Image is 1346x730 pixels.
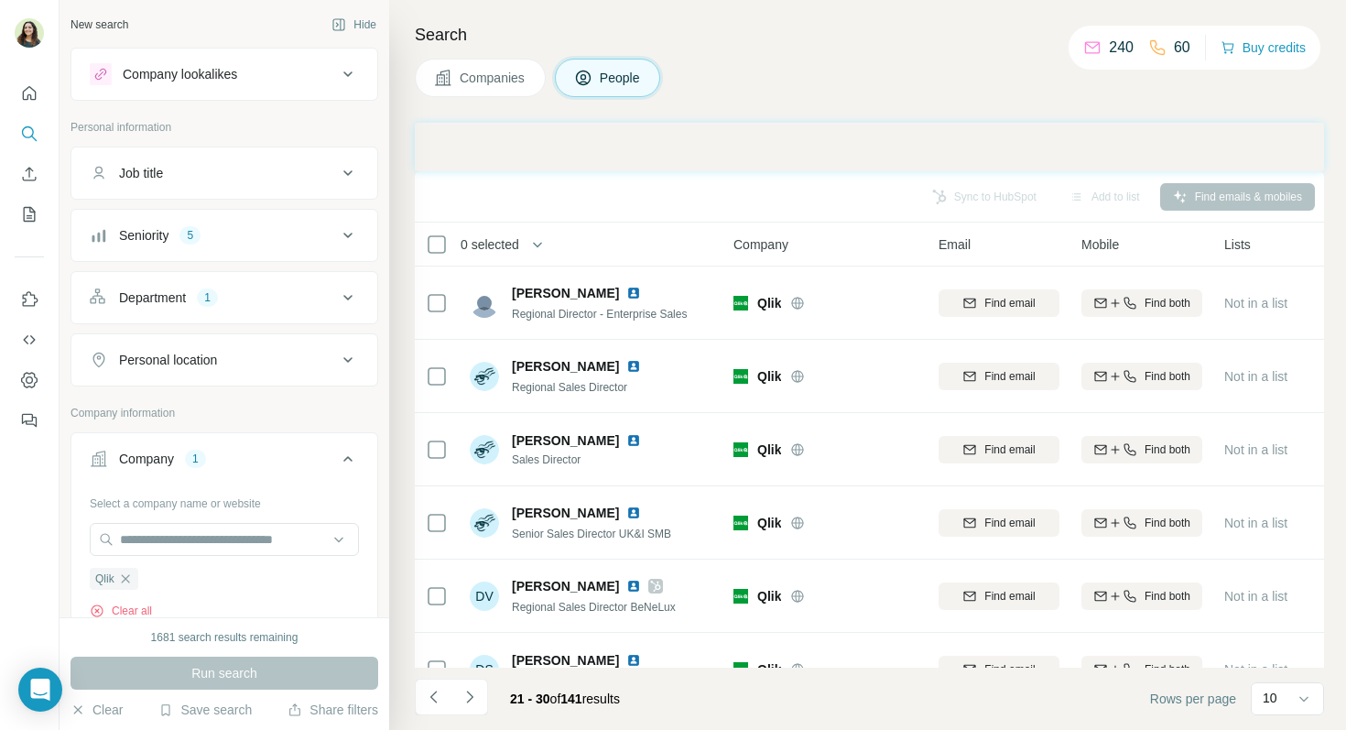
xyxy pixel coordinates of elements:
[1224,296,1287,311] span: Not in a list
[461,235,519,254] span: 0 selected
[71,405,378,421] p: Company information
[90,488,359,512] div: Select a company name or website
[733,589,748,604] img: Logo of Qlik
[512,651,619,670] span: [PERSON_NAME]
[415,123,1324,171] iframe: Banner
[939,509,1059,537] button: Find email
[71,701,123,719] button: Clear
[197,289,218,306] div: 1
[1263,689,1277,707] p: 10
[71,276,377,320] button: Department1
[510,692,620,706] span: results
[512,284,619,302] span: [PERSON_NAME]
[984,368,1035,385] span: Find email
[1174,37,1190,59] p: 60
[626,506,641,520] img: LinkedIn logo
[939,289,1059,317] button: Find email
[560,692,581,706] span: 141
[15,323,44,356] button: Use Surfe API
[71,119,378,136] p: Personal information
[733,662,748,677] img: Logo of Qlik
[984,515,1035,531] span: Find email
[757,294,781,312] span: Qlik
[1145,295,1190,311] span: Find both
[1145,441,1190,458] span: Find both
[1145,368,1190,385] span: Find both
[15,77,44,110] button: Quick start
[71,151,377,195] button: Job title
[733,296,748,311] img: Logo of Qlik
[179,227,201,244] div: 5
[319,11,389,38] button: Hide
[1145,515,1190,531] span: Find both
[510,692,550,706] span: 21 - 30
[550,692,561,706] span: of
[15,117,44,150] button: Search
[95,571,114,587] span: Qlik
[123,65,237,83] div: Company lookalikes
[1081,363,1202,390] button: Find both
[733,442,748,457] img: Logo of Qlik
[15,283,44,316] button: Use Surfe on LinkedIn
[415,679,451,715] button: Navigate to previous page
[512,601,676,614] span: Regional Sales Director BeNeLux
[512,504,619,522] span: [PERSON_NAME]
[939,235,971,254] span: Email
[733,516,748,530] img: Logo of Qlik
[1150,690,1236,708] span: Rows per page
[90,603,152,619] button: Clear all
[15,18,44,48] img: Avatar
[1224,235,1251,254] span: Lists
[1224,369,1287,384] span: Not in a list
[1224,589,1287,604] span: Not in a list
[757,367,781,386] span: Qlik
[1109,37,1134,59] p: 240
[1145,588,1190,605] span: Find both
[15,404,44,437] button: Feedback
[71,437,377,488] button: Company1
[512,452,663,468] span: Sales Director
[626,579,641,594] img: LinkedIn logo
[984,661,1035,678] span: Find email
[733,369,748,384] img: Logo of Qlik
[1224,442,1287,457] span: Not in a list
[151,629,299,646] div: 1681 search results remaining
[470,508,499,538] img: Avatar
[512,308,687,321] span: Regional Director - Enterprise Sales
[451,679,488,715] button: Navigate to next page
[626,653,641,668] img: LinkedIn logo
[984,588,1035,605] span: Find email
[470,289,499,318] img: Avatar
[288,701,378,719] button: Share filters
[939,436,1059,463] button: Find email
[757,587,781,605] span: Qlik
[512,528,671,540] span: Senior Sales Director UK&I SMB
[470,655,499,684] div: DS
[512,431,619,450] span: [PERSON_NAME]
[1224,516,1287,530] span: Not in a list
[71,52,377,96] button: Company lookalikes
[984,441,1035,458] span: Find email
[158,701,252,719] button: Save search
[71,338,377,382] button: Personal location
[757,441,781,459] span: Qlik
[71,16,128,33] div: New search
[757,660,781,679] span: Qlik
[1081,235,1119,254] span: Mobile
[1081,289,1202,317] button: Find both
[512,381,627,394] span: Regional Sales Director
[1081,583,1202,610] button: Find both
[119,164,163,182] div: Job title
[512,357,619,376] span: [PERSON_NAME]
[626,359,641,374] img: LinkedIn logo
[1081,509,1202,537] button: Find both
[15,198,44,231] button: My lists
[71,213,377,257] button: Seniority5
[415,22,1324,48] h4: Search
[1081,436,1202,463] button: Find both
[18,668,62,712] div: Open Intercom Messenger
[1221,35,1306,60] button: Buy credits
[119,289,186,307] div: Department
[1145,661,1190,678] span: Find both
[600,69,642,87] span: People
